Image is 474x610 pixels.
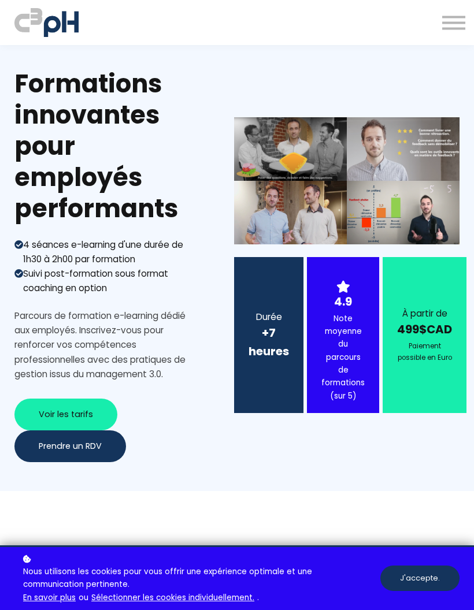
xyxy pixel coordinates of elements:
div: Note moyenne du parcours de formations [321,313,365,403]
span: Nous utilisons les cookies pour vous offrir une expérience optimale et une communication pertinente. [23,566,372,592]
img: logo C3PH [14,6,79,39]
div: (sur 5) [321,390,365,403]
a: Sélectionner les cookies individuellement. [91,592,254,604]
button: J'accepte. [380,566,460,591]
div: À partir de [397,306,452,321]
div: 4 séances e-learning d'une durée de 1h30 à 2h00 par formation [23,237,198,266]
div: Durée [249,310,289,324]
div: Parcours de formation e-learning dédié aux employés. Inscrivez-vous pour renforcer vos compétence... [14,308,198,381]
b: +7 heures [249,325,289,359]
div: Suivi post-formation sous format coaching en option [23,266,198,295]
p: ou . [20,553,380,604]
button: Voir les tarifs [14,399,117,430]
button: Prendre un RDV [14,430,126,462]
strong: 499$CAD [397,321,452,337]
h1: Vos 4 thèmes de formation e-learning [14,544,460,569]
span: Prendre un RDV [39,440,102,452]
span: Voir les tarifs [39,408,93,421]
div: Paiement possible en Euro [397,341,452,364]
h1: Formations innovantes pour employés performants [14,68,198,224]
strong: 4.9 [334,293,352,310]
a: En savoir plus [23,592,76,604]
